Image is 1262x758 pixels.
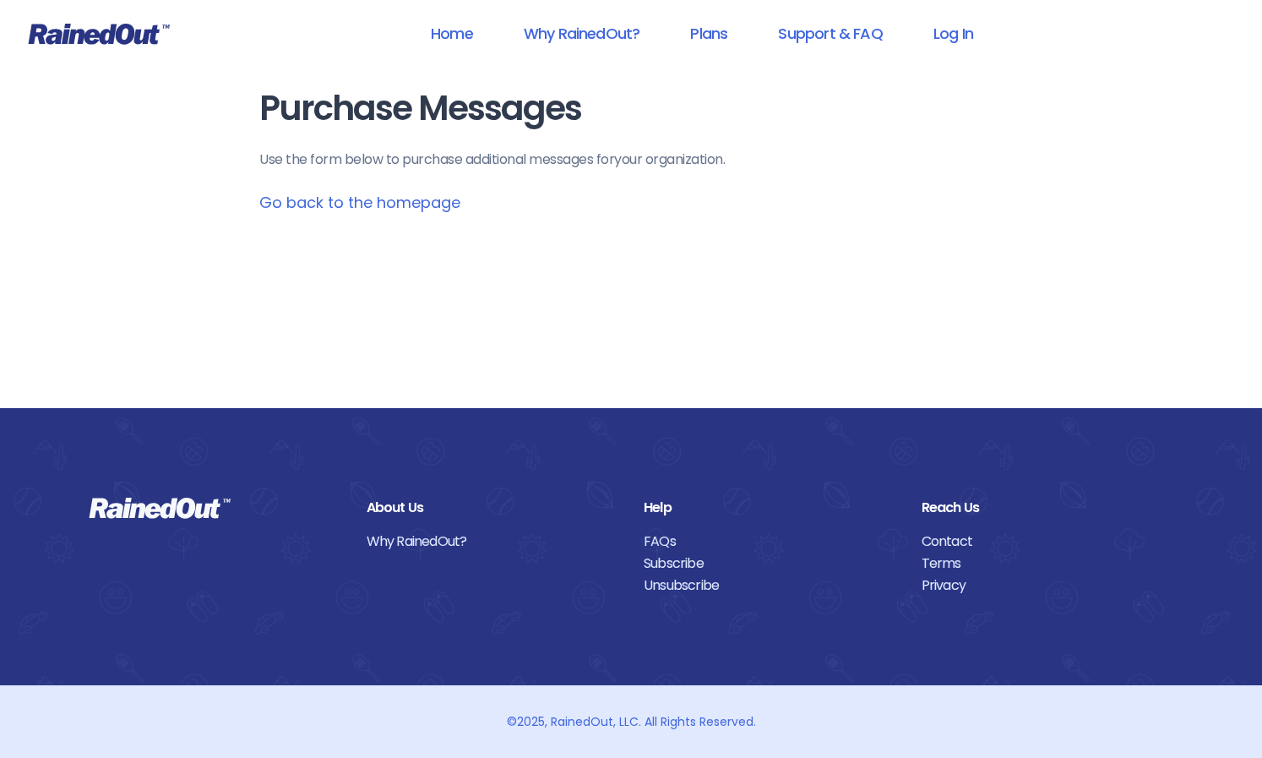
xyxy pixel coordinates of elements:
h1: Purchase Messages [259,90,1003,128]
div: Help [644,497,896,519]
a: Why RainedOut? [502,14,662,52]
a: Terms [922,553,1174,575]
a: Contact [922,531,1174,553]
a: Log In [911,14,995,52]
a: Subscribe [644,553,896,575]
div: About Us [367,497,619,519]
a: Support & FAQ [756,14,904,52]
a: Why RainedOut? [367,531,619,553]
a: Privacy [922,575,1174,597]
a: Go back to the homepage [259,192,460,213]
a: Unsubscribe [644,575,896,597]
p: Use the form below to purchase additional messages for your organization . [259,150,1003,170]
a: Home [409,14,495,52]
div: Reach Us [922,497,1174,519]
a: Plans [668,14,749,52]
a: FAQs [644,531,896,553]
